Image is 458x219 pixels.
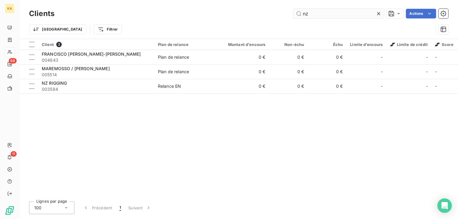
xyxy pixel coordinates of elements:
span: - [381,83,383,89]
button: 1 [116,201,125,214]
span: FRANCISCO [PERSON_NAME]-[PERSON_NAME] [42,51,141,57]
td: 0 € [217,79,269,93]
span: Score [435,42,453,47]
span: NZ RIGGING [42,80,67,86]
td: 0 € [217,50,269,64]
img: Logo LeanPay [5,206,15,215]
span: 100 [34,205,41,211]
td: 0 € [308,79,347,93]
span: 003584 [42,86,151,92]
div: Open Intercom Messenger [437,198,452,213]
span: 11 [11,151,17,157]
div: Plan de relance [158,69,189,75]
td: 0 € [269,79,308,93]
div: Limite d’encours [350,42,383,47]
td: 0 € [269,64,308,79]
div: KA [5,4,15,13]
span: 1 [119,205,121,211]
h3: Clients [29,8,54,19]
button: Filtrer [94,25,122,34]
span: MAREMOSSO / [PERSON_NAME] [42,66,110,71]
button: Actions [406,9,436,18]
span: - [381,69,383,75]
div: Relance EN [158,83,181,89]
button: Précédent [79,201,116,214]
div: Plan de relance [158,54,189,60]
input: Rechercher [293,9,384,18]
span: Limite de crédit [390,42,428,47]
span: 68 [9,58,17,64]
td: 0 € [308,64,347,79]
td: 0 € [217,64,269,79]
button: [GEOGRAPHIC_DATA] [29,25,86,34]
div: Montant d'encours [221,42,266,47]
span: - [426,69,428,75]
div: Plan de relance [158,42,214,47]
span: 005514 [42,72,151,78]
span: Client [42,42,54,47]
td: 0 € [308,50,347,64]
span: 004643 [42,57,151,63]
button: Suivant [125,201,155,214]
span: - [435,69,437,74]
span: - [381,54,383,60]
div: Non-échu [273,42,304,47]
span: 3 [56,42,62,47]
span: - [435,83,437,89]
span: - [435,54,437,60]
span: - [426,83,428,89]
td: 0 € [269,50,308,64]
span: - [426,54,428,60]
div: Échu [312,42,343,47]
